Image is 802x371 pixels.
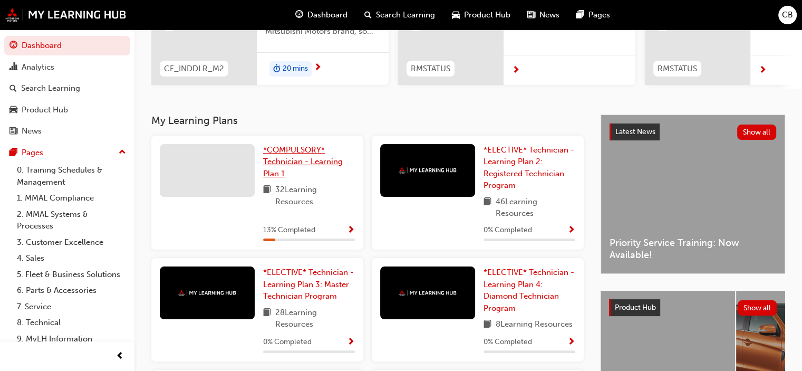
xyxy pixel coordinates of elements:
img: mmal [5,8,127,22]
span: 0 % Completed [263,336,312,348]
span: CB [782,9,793,21]
a: *COMPULSORY* Technician - Learning Plan 1 [263,144,355,180]
a: Product HubShow all [609,299,777,316]
div: News [22,125,42,137]
button: Show Progress [567,224,575,237]
a: *ELECTIVE* Technician - Learning Plan 2: Registered Technician Program [484,144,575,192]
div: Pages [22,147,43,159]
span: 46 Learning Resources [496,196,575,220]
span: RMSTATUS [658,63,697,75]
span: search-icon [9,84,17,93]
span: prev-icon [116,350,124,363]
span: Dashboard [307,9,347,21]
span: guage-icon [295,8,303,22]
span: next-icon [314,63,322,73]
span: Priority Service Training: Now Available! [610,237,776,261]
span: News [539,9,559,21]
span: Show Progress [347,226,355,235]
button: DashboardAnalyticsSearch LearningProduct HubNews [4,34,130,143]
span: Show Progress [347,338,355,347]
button: Pages [4,143,130,163]
span: book-icon [263,184,271,207]
span: book-icon [484,318,491,331]
span: next-icon [759,66,767,75]
a: 1. MMAL Compliance [13,190,130,206]
span: 0 % Completed [484,224,532,236]
span: pages-icon [9,148,17,158]
div: Product Hub [22,104,68,116]
span: news-icon [9,127,17,136]
button: Show all [738,300,777,316]
a: 0. Training Schedules & Management [13,162,130,190]
span: 13 % Completed [263,224,315,236]
span: Latest News [615,127,655,136]
span: Pages [588,9,610,21]
button: CB [778,6,797,24]
a: *ELECTIVE* Technician - Learning Plan 4: Diamond Technician Program [484,267,575,314]
a: Latest NewsShow allPriority Service Training: Now Available! [601,115,785,274]
h3: My Learning Plans [151,115,584,127]
button: Show Progress [347,336,355,349]
div: Search Learning [21,82,80,94]
a: *ELECTIVE* Technician - Learning Plan 3: Master Technician Program [263,267,355,302]
a: 9. MyLH Information [13,331,130,347]
span: 20 mins [283,63,308,75]
span: 8 Learning Resources [496,318,573,331]
span: *COMPULSORY* Technician - Learning Plan 1 [263,145,343,178]
a: Latest NewsShow all [610,123,776,140]
span: up-icon [119,146,126,159]
span: next-icon [512,66,520,75]
span: 28 Learning Resources [275,307,355,330]
a: search-iconSearch Learning [356,4,443,26]
span: Product Hub [464,9,510,21]
a: Product Hub [4,100,130,120]
button: Show Progress [567,336,575,349]
span: Product Hub [615,303,656,312]
img: mmal [399,167,457,174]
button: Show Progress [347,224,355,237]
a: News [4,121,130,141]
a: guage-iconDashboard [287,4,356,26]
a: Search Learning [4,79,130,98]
a: pages-iconPages [568,4,619,26]
span: Search Learning [376,9,435,21]
img: mmal [399,290,457,297]
span: news-icon [527,8,535,22]
a: 7. Service [13,299,130,315]
button: Show all [737,125,777,140]
span: chart-icon [9,63,17,72]
div: Analytics [22,61,54,73]
a: 3. Customer Excellence [13,234,130,251]
span: RMSTATUS [411,63,450,75]
span: Show Progress [567,338,575,347]
span: *ELECTIVE* Technician - Learning Plan 2: Registered Technician Program [484,145,574,191]
a: news-iconNews [519,4,568,26]
span: 32 Learning Resources [275,184,355,207]
a: 2. MMAL Systems & Processes [13,206,130,234]
a: 5. Fleet & Business Solutions [13,267,130,283]
span: book-icon [263,307,271,330]
span: guage-icon [9,41,17,51]
a: Dashboard [4,36,130,55]
a: car-iconProduct Hub [443,4,519,26]
span: search-icon [364,8,372,22]
span: Show Progress [567,226,575,235]
span: car-icon [452,8,460,22]
span: duration-icon [273,62,281,76]
span: CF_INDDLR_M2 [164,63,224,75]
a: 4. Sales [13,250,130,267]
a: 8. Technical [13,315,130,331]
a: Analytics [4,58,130,77]
span: 0 % Completed [484,336,532,348]
span: pages-icon [576,8,584,22]
span: book-icon [484,196,491,220]
span: *ELECTIVE* Technician - Learning Plan 3: Master Technician Program [263,268,354,301]
a: 6. Parts & Accessories [13,282,130,299]
span: *ELECTIVE* Technician - Learning Plan 4: Diamond Technician Program [484,268,574,313]
span: car-icon [9,106,17,115]
img: mmal [178,290,236,297]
